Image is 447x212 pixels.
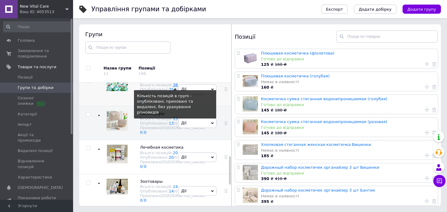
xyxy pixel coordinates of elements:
span: Товари та послуги [18,64,56,70]
div: 0 [175,189,178,193]
div: Позиції [235,30,336,43]
input: Пошук по товарах [336,30,438,43]
span: Показники роботи компанії [18,195,56,206]
a: Видалити товар [432,198,436,204]
div: Всього позицій: [140,150,206,155]
img: Зоотовары [107,179,128,195]
span: 180 ₴ [275,131,287,135]
h1: Управління групами та добірками [91,5,206,13]
span: Акції та промокоди [18,132,56,143]
a: Плюшевая косметичка (фіолетова) [261,51,334,55]
div: Опубліковані: [140,189,206,193]
div: Готово до відправки [261,102,435,108]
input: Пошук по групах [85,41,171,54]
div: Немає в наявності [261,148,435,153]
b: 395 [261,199,269,204]
span: Дії [181,121,186,125]
span: Імпорт [18,122,32,127]
a: Косметичка сумка стеганная водонепроницаемая (розовая) [261,119,387,124]
span: 160 ₴ [275,62,287,67]
b: 160 [261,85,269,90]
div: Приховані/[GEOGRAPHIC_DATA]: [140,193,206,203]
div: Групи [85,30,225,38]
div: Опубліковані: [140,121,206,125]
span: Додати добірку [359,7,392,12]
div: 196 [139,71,146,76]
div: Приховані/[GEOGRAPHIC_DATA]: [140,125,206,135]
span: Характеристики [18,175,52,180]
b: 185 [261,154,269,158]
span: / [174,155,178,160]
span: / [143,198,146,203]
span: Головна [18,38,35,43]
span: Дії [181,189,186,193]
span: [DEMOGRAPHIC_DATA] [18,185,63,190]
span: Сезонні знижки [18,95,56,106]
span: / [143,130,146,135]
span: 410 ₴ [275,176,287,181]
span: Експорт [326,7,343,12]
div: Опубліковані: [140,87,206,92]
a: Дорожный набор косметичек органайзер 3 шт Бантик [261,188,375,193]
div: 11 [104,71,109,76]
a: Дорожный набор косметичек органайзер 3 шт Вишенки [261,165,379,170]
div: Всього позицій: [140,116,206,121]
span: / [174,121,178,125]
span: Лечебная косметика [140,145,184,150]
span: New Vital Care [20,4,65,9]
span: Позиції [18,75,33,80]
div: ₴ [261,153,435,159]
span: Додати групу [407,7,436,12]
button: Додати групу [403,5,441,14]
div: Готово до відправки [261,56,435,62]
a: 20 [173,150,178,155]
div: Немає в наявності [261,193,435,199]
a: Видалити товар [432,153,436,158]
a: 20 [169,155,174,160]
a: 38 [173,83,178,87]
span: / [143,164,146,169]
a: 0 [144,164,146,169]
div: Готово до відправки [261,171,435,176]
b: 125 [261,62,269,67]
button: Додати добірку [354,5,396,14]
div: Приховані/[GEOGRAPHIC_DATA]: [140,160,206,169]
div: 0 [175,121,178,125]
a: 0 [140,130,143,135]
div: ₴ [261,85,435,90]
img: Уход за кожей и волосами [107,77,128,91]
b: 145 [261,131,269,135]
div: 0 [175,87,178,92]
span: Дії [181,155,186,159]
b: 145 [261,108,269,112]
div: Немає в наявності [261,79,435,85]
img: Аксессуары [107,111,128,131]
button: Експорт [321,5,348,14]
span: Категорії [18,111,37,117]
span: Групи та добірки [18,85,54,90]
span: ₴ [261,131,275,135]
a: 13 [169,121,174,125]
span: 180 ₴ [275,108,287,112]
span: / [174,189,178,193]
a: Хлопковая стеганная женская косметичка Вишенки [261,142,371,147]
a: Видалити товар [432,175,436,181]
span: Зоотовары [140,179,163,184]
a: Косметичка сумка стеганная водонепроницаемая (голубая) [261,97,387,101]
a: 0 [144,198,146,203]
span: ₴ [261,108,275,112]
div: Опубліковані: [140,155,206,160]
b: 390 [261,176,269,181]
div: Назва групи [104,65,134,71]
img: Лечебная косметика [107,145,128,163]
a: 14 [169,189,174,193]
div: Кількість позицій в групі - опубліковані, приховані та видалені, без урахування різновидів [137,93,213,115]
a: Видалити товар [432,61,436,67]
a: 13 [173,116,178,121]
div: Готово до відправки [261,125,435,130]
span: / [174,87,178,92]
button: Чат з покупцем [433,175,445,187]
a: Видалити товар [432,84,436,90]
a: 0 [140,164,143,169]
span: ₴ [261,176,275,181]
